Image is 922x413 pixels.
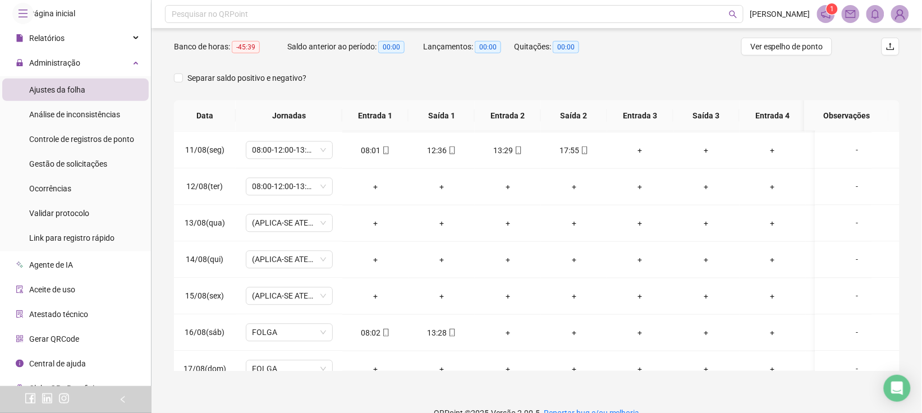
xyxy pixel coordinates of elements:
[749,144,797,157] div: +
[824,327,891,339] div: -
[749,363,797,375] div: +
[351,327,400,339] div: 08:02
[29,285,75,294] span: Aceite de uso
[58,393,70,404] span: instagram
[475,41,501,53] span: 00:00
[616,181,664,193] div: +
[186,292,224,301] span: 15/08(sex)
[186,255,224,264] span: 14/08(qui)
[682,327,731,339] div: +
[423,40,514,53] div: Lançamentos:
[29,334,79,343] span: Gerar QRCode
[484,290,532,302] div: +
[253,288,326,305] span: (APLICA-SE ATESTADO)
[29,310,88,319] span: Atestado técnico
[682,181,731,193] div: +
[418,217,466,230] div: +
[607,100,673,131] th: Entrada 3
[830,5,834,13] span: 1
[750,8,810,20] span: [PERSON_NAME]
[814,109,880,122] span: Observações
[351,254,400,266] div: +
[29,9,75,18] span: Página inicial
[550,254,598,266] div: +
[29,359,86,368] span: Central de ajuda
[475,100,541,131] th: Entrada 2
[550,327,598,339] div: +
[174,100,236,131] th: Data
[805,100,889,131] th: Observações
[682,217,731,230] div: +
[484,363,532,375] div: +
[253,324,326,341] span: FOLGA
[119,396,127,403] span: left
[682,254,731,266] div: +
[29,260,73,269] span: Agente de IA
[253,251,326,268] span: (APLICA-SE ATESTADO)
[580,146,589,154] span: mobile
[16,384,24,392] span: gift
[409,100,475,131] th: Saída 1
[886,42,895,51] span: upload
[484,217,532,230] div: +
[824,254,891,266] div: -
[16,34,24,42] span: file
[682,290,731,302] div: +
[846,9,856,19] span: mail
[729,10,737,19] span: search
[484,254,532,266] div: +
[749,290,797,302] div: +
[25,393,36,404] span: facebook
[815,363,863,375] div: +
[185,219,225,228] span: 13/08(qua)
[815,327,863,339] div: +
[29,58,80,67] span: Administração
[381,329,390,337] span: mobile
[484,181,532,193] div: +
[253,361,326,378] span: FOLGA
[29,209,89,218] span: Validar protocolo
[187,182,223,191] span: 12/08(ter)
[484,144,532,157] div: 13:29
[174,40,287,53] div: Banco de horas:
[236,100,342,131] th: Jornadas
[16,286,24,293] span: audit
[541,100,607,131] th: Saída 2
[740,100,806,131] th: Entrada 4
[29,34,65,43] span: Relatórios
[616,217,664,230] div: +
[749,181,797,193] div: +
[29,135,134,144] span: Controle de registros de ponto
[815,181,863,193] div: +
[616,254,664,266] div: +
[821,9,831,19] span: notification
[16,335,24,343] span: qrcode
[616,363,664,375] div: +
[815,144,863,157] div: +
[185,146,224,155] span: 11/08(seg)
[185,328,225,337] span: 16/08(sáb)
[184,365,226,374] span: 17/08(dom)
[29,110,120,119] span: Análise de inconsistências
[351,290,400,302] div: +
[741,38,832,56] button: Ver espelho de ponto
[892,6,909,22] img: 77026
[550,290,598,302] div: +
[749,327,797,339] div: +
[824,290,891,302] div: -
[553,41,579,53] span: 00:00
[351,217,400,230] div: +
[418,181,466,193] div: +
[749,254,797,266] div: +
[682,144,731,157] div: +
[824,144,891,157] div: -
[550,181,598,193] div: +
[824,363,891,375] div: -
[870,9,880,19] span: bell
[550,363,598,375] div: +
[418,290,466,302] div: +
[815,290,863,302] div: +
[884,375,911,402] div: Open Intercom Messenger
[749,217,797,230] div: +
[815,254,863,266] div: +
